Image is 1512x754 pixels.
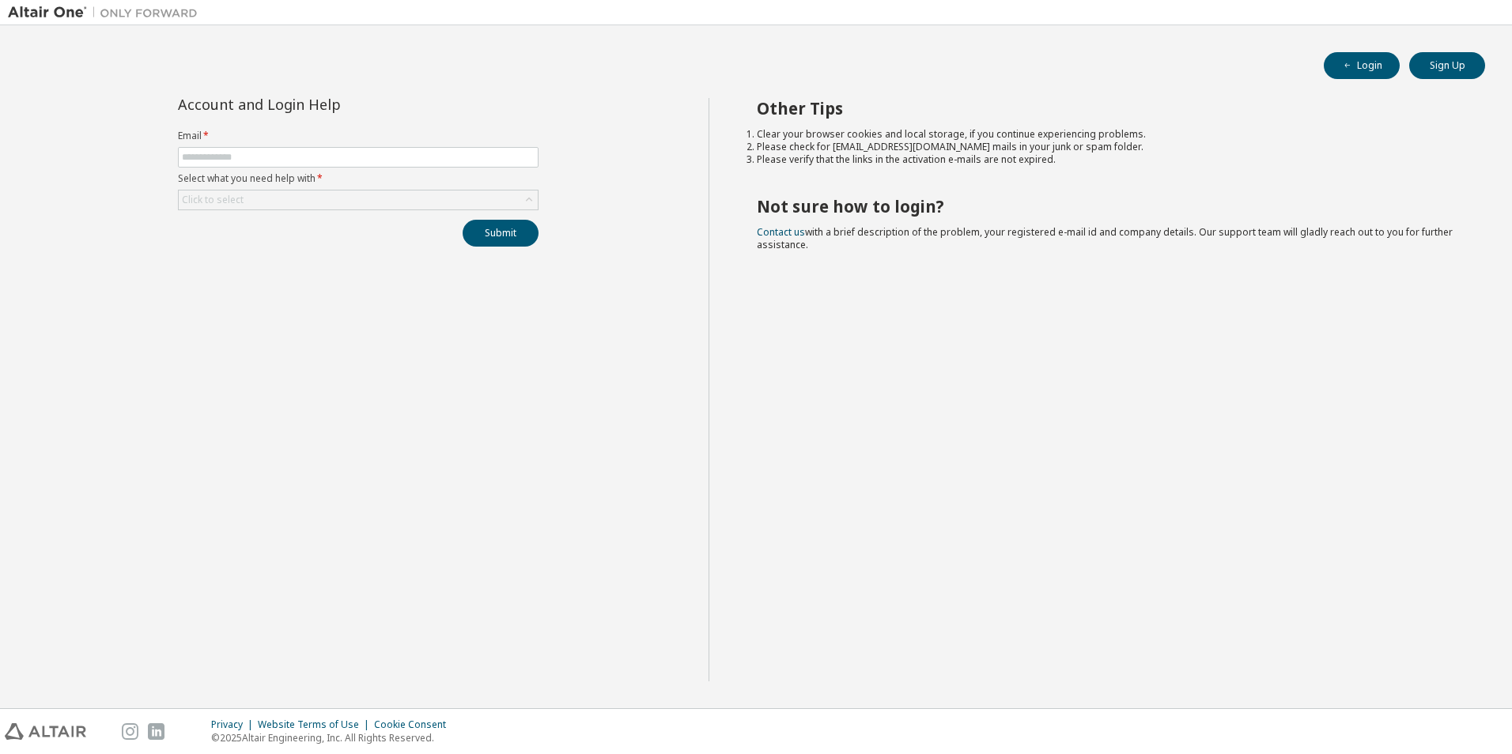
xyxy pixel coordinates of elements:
h2: Other Tips [757,98,1457,119]
img: linkedin.svg [148,723,164,740]
a: Contact us [757,225,805,239]
img: altair_logo.svg [5,723,86,740]
button: Sign Up [1409,52,1485,79]
div: Cookie Consent [374,718,455,731]
li: Please verify that the links in the activation e-mails are not expired. [757,153,1457,166]
div: Click to select [179,190,538,209]
span: with a brief description of the problem, your registered e-mail id and company details. Our suppo... [757,225,1453,251]
li: Please check for [EMAIL_ADDRESS][DOMAIN_NAME] mails in your junk or spam folder. [757,141,1457,153]
p: © 2025 Altair Engineering, Inc. All Rights Reserved. [211,731,455,745]
div: Website Terms of Use [258,718,374,731]
button: Submit [463,220,539,247]
div: Click to select [182,194,244,206]
label: Email [178,130,539,142]
div: Account and Login Help [178,98,467,111]
h2: Not sure how to login? [757,196,1457,217]
button: Login [1324,52,1400,79]
img: Altair One [8,5,206,21]
li: Clear your browser cookies and local storage, if you continue experiencing problems. [757,128,1457,141]
img: instagram.svg [122,723,138,740]
div: Privacy [211,718,258,731]
label: Select what you need help with [178,172,539,185]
